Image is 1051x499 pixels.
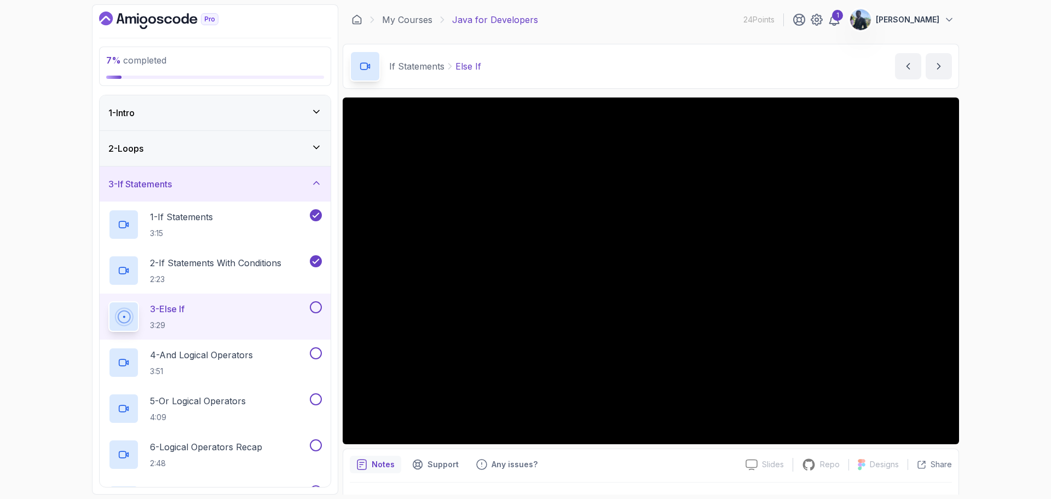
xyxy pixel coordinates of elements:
p: If Statements [389,60,444,73]
h3: 3 - If Statements [108,177,172,191]
p: Repo [820,459,840,470]
img: user profile image [850,9,871,30]
p: Java for Developers [452,13,538,26]
p: Support [428,459,459,470]
p: Share [931,459,952,470]
button: next content [926,53,952,79]
button: notes button [350,456,401,473]
p: Any issues? [492,459,538,470]
button: 3-If Statements [100,167,331,202]
p: 5 - Or Logical Operators [150,394,246,408]
p: 3:29 [150,320,184,331]
p: 2 - If Statements With Conditions [150,256,281,269]
p: 2:23 [150,274,281,285]
button: 5-Or Logical Operators4:09 [108,393,322,424]
p: [PERSON_NAME] [876,14,939,25]
a: My Courses [382,13,432,26]
a: 1 [828,13,841,26]
a: Dashboard [351,14,362,25]
p: 6 - Logical Operators Recap [150,440,262,454]
p: 3:51 [150,366,253,377]
p: 2:48 [150,458,262,469]
button: 1-If Statements3:15 [108,209,322,240]
button: 4-And Logical Operators3:51 [108,347,322,378]
button: previous content [895,53,921,79]
button: 2-If Statements With Conditions2:23 [108,255,322,286]
h3: 2 - Loops [108,142,143,155]
button: 2-Loops [100,131,331,166]
button: 1-Intro [100,95,331,130]
div: 1 [832,10,843,21]
button: Share [908,459,952,470]
p: 4:09 [150,412,246,423]
p: 1 - If Statements [150,210,213,223]
p: Designs [870,459,899,470]
span: completed [106,55,166,66]
h3: 1 - Intro [108,106,135,119]
a: Dashboard [99,12,244,29]
p: Slides [762,459,784,470]
button: 6-Logical Operators Recap2:48 [108,439,322,470]
button: user profile image[PERSON_NAME] [850,9,955,31]
button: Feedback button [470,456,544,473]
p: 4 - And Logical Operators [150,348,253,362]
p: 24 Points [743,14,775,25]
p: Notes [372,459,395,470]
button: 3-Else If3:29 [108,301,322,332]
span: 7 % [106,55,121,66]
p: 3 - Else If [150,302,184,316]
p: 3:15 [150,228,213,239]
button: Support button [406,456,465,473]
p: Else If [455,60,481,73]
iframe: 3 - Else If [343,97,959,444]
